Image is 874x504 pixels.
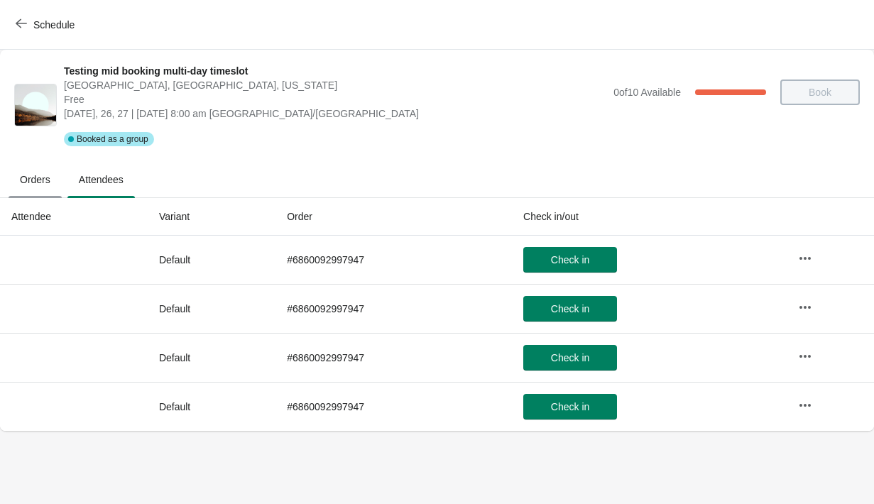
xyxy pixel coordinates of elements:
[275,236,512,284] td: # 6860092997947
[148,236,275,284] td: Default
[77,133,148,145] span: Booked as a group
[275,198,512,236] th: Order
[64,64,606,78] span: Testing mid booking multi-day timeslot
[551,303,589,314] span: Check in
[148,284,275,333] td: Default
[15,84,56,126] img: Testing mid booking multi-day timeslot
[275,333,512,382] td: # 6860092997947
[148,198,275,236] th: Variant
[64,106,606,121] span: [DATE], 26, 27 | [DATE] 8:00 am [GEOGRAPHIC_DATA]/[GEOGRAPHIC_DATA]
[148,382,275,431] td: Default
[512,198,787,236] th: Check in/out
[148,333,275,382] td: Default
[551,401,589,412] span: Check in
[523,345,617,371] button: Check in
[7,12,86,38] button: Schedule
[523,247,617,273] button: Check in
[613,87,681,98] span: 0 of 10 Available
[275,284,512,333] td: # 6860092997947
[67,167,135,192] span: Attendees
[551,254,589,265] span: Check in
[551,352,589,363] span: Check in
[64,92,606,106] span: Free
[64,78,606,92] span: [GEOGRAPHIC_DATA], [GEOGRAPHIC_DATA], [US_STATE]
[523,296,617,322] button: Check in
[275,382,512,431] td: # 6860092997947
[33,19,75,31] span: Schedule
[523,394,617,420] button: Check in
[9,167,62,192] span: Orders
